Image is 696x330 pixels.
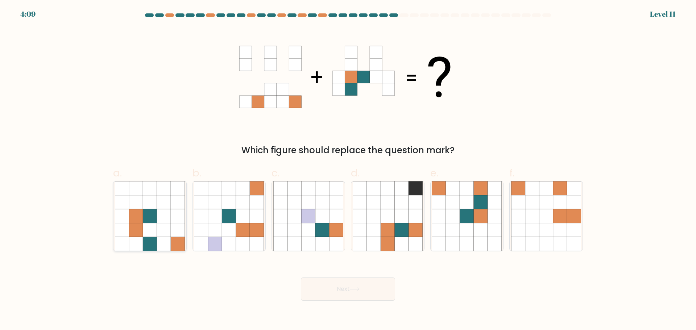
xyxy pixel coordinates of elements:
span: c. [272,166,279,180]
button: Next [301,277,395,301]
span: e. [430,166,438,180]
div: 4:09 [20,9,36,20]
span: d. [351,166,360,180]
span: a. [113,166,122,180]
span: f. [509,166,514,180]
div: Level 11 [650,9,676,20]
div: Which figure should replace the question mark? [117,144,579,157]
span: b. [192,166,201,180]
